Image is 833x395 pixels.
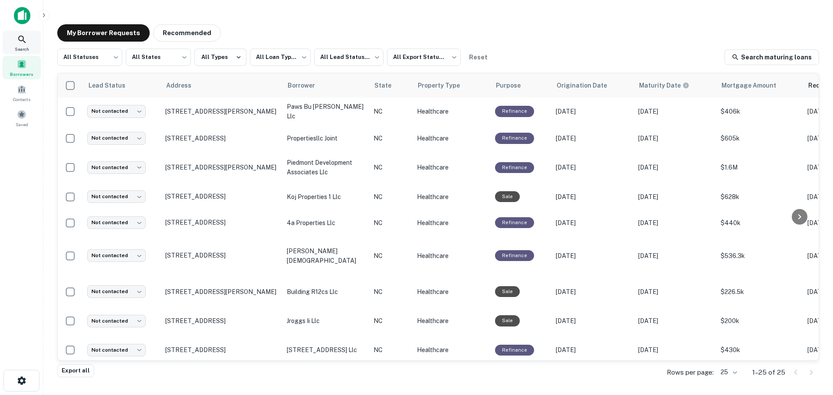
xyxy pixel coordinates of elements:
button: Export all [57,364,94,377]
div: Search [3,31,41,54]
p: [DATE] [556,316,630,326]
div: This loan purpose was for refinancing [495,162,534,173]
p: building r12cs llc [287,287,365,297]
span: Address [166,80,203,91]
h6: Maturity Date [639,81,681,90]
p: 1–25 of 25 [752,367,785,378]
p: Healthcare [417,345,486,355]
p: [DATE] [556,218,630,228]
div: Contacts [3,81,41,104]
p: [DATE] [638,218,712,228]
p: [DATE] [556,192,630,202]
span: Origination Date [557,80,618,91]
p: Healthcare [417,134,486,143]
th: Mortgage Amount [716,73,803,98]
button: Reset [464,49,492,66]
div: This loan purpose was for refinancing [495,250,534,261]
p: Healthcare [417,192,486,202]
p: [DATE] [638,345,712,355]
p: [STREET_ADDRESS] [165,134,278,142]
p: NC [374,192,408,202]
iframe: Chat Widget [790,326,833,367]
p: Healthcare [417,251,486,261]
p: [DATE] [556,163,630,172]
button: Recommended [153,24,221,42]
div: Sale [495,286,520,297]
span: Property Type [418,80,471,91]
th: Purpose [491,73,551,98]
span: Search [15,46,29,52]
p: $536.3k [721,251,799,261]
th: Maturity dates displayed may be estimated. Please contact the lender for the most accurate maturi... [634,73,716,98]
p: NC [374,107,408,116]
p: [STREET_ADDRESS] llc [287,345,365,355]
p: $628k [721,192,799,202]
div: All Lead Statuses [314,46,384,69]
p: [STREET_ADDRESS][PERSON_NAME] [165,288,278,296]
a: Borrowers [3,56,41,79]
p: [DATE] [556,134,630,143]
div: All Export Statuses [387,46,461,69]
p: NC [374,316,408,326]
th: State [369,73,413,98]
p: [STREET_ADDRESS] [165,219,278,226]
span: Borrowers [10,71,33,78]
span: Purpose [496,80,532,91]
p: [STREET_ADDRESS] [165,251,278,259]
span: Mortgage Amount [721,80,787,91]
div: Sale [495,315,520,326]
div: Maturity dates displayed may be estimated. Please contact the lender for the most accurate maturi... [639,81,689,90]
p: piedmont development associates llc [287,158,365,177]
div: This loan purpose was for refinancing [495,217,534,228]
p: NC [374,163,408,172]
th: Property Type [413,73,491,98]
p: [DATE] [556,287,630,297]
p: [DATE] [556,345,630,355]
div: Not contacted [87,161,146,174]
div: This loan purpose was for refinancing [495,133,534,144]
p: Healthcare [417,163,486,172]
div: Not contacted [87,105,146,118]
div: Not contacted [87,315,146,327]
p: [DATE] [638,251,712,261]
div: Sale [495,191,520,202]
div: Not contacted [87,190,146,203]
a: Search maturing loans [725,49,819,65]
p: NC [374,218,408,228]
th: Lead Status [83,73,161,98]
button: All Types [194,49,246,66]
p: koj properties 1 llc [287,192,365,202]
span: Lead Status [88,80,137,91]
div: Not contacted [87,249,146,262]
p: 4a properties llc [287,218,365,228]
p: [DATE] [638,134,712,143]
p: NC [374,134,408,143]
th: Address [161,73,282,98]
th: Origination Date [551,73,634,98]
p: [PERSON_NAME][DEMOGRAPHIC_DATA] [287,246,365,265]
p: Rows per page: [667,367,714,378]
p: [DATE] [556,251,630,261]
button: My Borrower Requests [57,24,150,42]
p: $1.6M [721,163,799,172]
p: [DATE] [638,107,712,116]
a: Saved [3,106,41,130]
p: [STREET_ADDRESS] [165,193,278,200]
div: All Statuses [57,46,122,69]
th: Borrower [282,73,369,98]
div: Not contacted [87,216,146,229]
p: $406k [721,107,799,116]
p: paws bu [PERSON_NAME] llc [287,102,365,121]
span: Contacts [13,96,30,103]
span: Maturity dates displayed may be estimated. Please contact the lender for the most accurate maturi... [639,81,701,90]
p: $200k [721,316,799,326]
p: [DATE] [556,107,630,116]
div: 25 [717,366,738,379]
div: This loan purpose was for refinancing [495,106,534,117]
p: [STREET_ADDRESS] [165,346,278,354]
p: [DATE] [638,287,712,297]
span: Borrower [288,80,326,91]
